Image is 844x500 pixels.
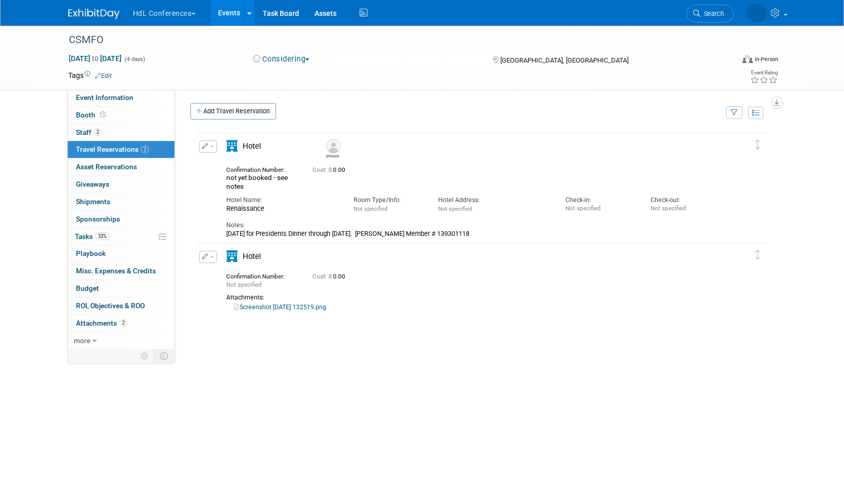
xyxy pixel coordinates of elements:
span: Cost: $ [312,273,333,280]
span: 2 [141,146,149,153]
span: Attachments [76,319,127,327]
div: Joan Michaels-Aguilar [324,139,342,159]
span: Tasks [75,232,109,241]
span: 2 [120,319,127,327]
div: Not specified [565,205,635,212]
div: Not specified [651,205,720,212]
img: Polly Tracy [747,4,767,23]
span: Giveaways [76,180,109,188]
div: Event Rating [750,70,778,75]
img: Format-Inperson.png [742,55,753,63]
a: Playbook [68,245,174,262]
span: Sponsorships [76,215,120,223]
span: Booth [76,111,108,119]
a: Attachments2 [68,315,174,332]
span: [DATE] [DATE] [68,54,122,63]
div: Renaissance [226,205,338,213]
span: not yet booked - see notes [226,173,288,190]
button: Considering [249,54,313,65]
span: more [74,336,90,345]
span: 33% [95,232,109,240]
span: Staff [76,128,102,136]
a: Shipments [68,193,174,210]
a: Add Travel Reservation [190,103,276,119]
a: Travel Reservations2 [68,141,174,158]
span: Playbook [76,249,106,257]
a: Sponsorships [68,211,174,228]
div: CSMFO [65,31,718,49]
span: ROI, Objectives & ROO [76,302,145,310]
span: Budget [76,284,99,292]
span: [GEOGRAPHIC_DATA], [GEOGRAPHIC_DATA] [500,56,629,64]
div: Joan Michaels-Aguilar [326,153,339,159]
a: Staff2 [68,124,174,141]
div: Hotel Name: [226,196,338,205]
span: Travel Reservations [76,145,149,153]
span: to [90,54,100,63]
div: [DATE] for Presidents Dinner through [DATE]. [PERSON_NAME] Member # 139301118 [226,230,720,238]
span: Hotel [243,142,261,151]
td: Personalize Event Tab Strip [136,349,154,363]
div: Check-out: [651,196,720,205]
span: Shipments [76,197,110,206]
i: Click and drag to move item [755,250,760,259]
span: Event Information [76,93,133,102]
div: Room Type/Info: [354,196,423,205]
td: Toggle Event Tabs [153,349,174,363]
a: Edit [95,72,112,79]
a: Booth [68,107,174,124]
a: Giveaways [68,176,174,193]
td: Tags [68,70,112,81]
span: (4 days) [124,56,145,63]
div: Hotel Address: [438,196,550,205]
span: Not specified [226,281,262,288]
a: more [68,332,174,349]
div: Event Format [673,53,779,69]
div: Attachments: [226,294,720,302]
a: Search [686,5,734,23]
a: Misc. Expenses & Credits [68,263,174,279]
span: Not specified [438,206,472,212]
a: Tasks33% [68,228,174,245]
i: Hotel [226,141,238,152]
a: Asset Reservations [68,158,174,175]
span: 0.00 [312,273,349,280]
i: Filter by Traveler [731,110,738,116]
div: Confirmation Number: [226,163,297,173]
div: Check-in: [565,196,635,205]
span: Search [700,10,724,17]
span: Misc. Expenses & Credits [76,267,156,275]
img: Joan Michaels-Aguilar [326,139,341,153]
div: Confirmation Number: [226,270,297,280]
div: Notes: [226,221,720,230]
a: Screenshot [DATE] 132519.png [234,304,326,311]
i: Hotel [226,251,238,262]
a: ROI, Objectives & ROO [68,297,174,314]
a: Event Information [68,89,174,106]
span: Not specified [354,206,387,212]
span: Hotel [243,252,261,261]
div: In-Person [754,55,778,63]
span: 0.00 [312,166,349,173]
img: ExhibitDay [68,9,120,19]
span: Asset Reservations [76,163,137,171]
span: Cost: $ [312,166,333,173]
i: Click and drag to move item [755,139,760,149]
span: 2 [94,128,102,136]
span: Booth not reserved yet [98,111,108,118]
a: Budget [68,280,174,297]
